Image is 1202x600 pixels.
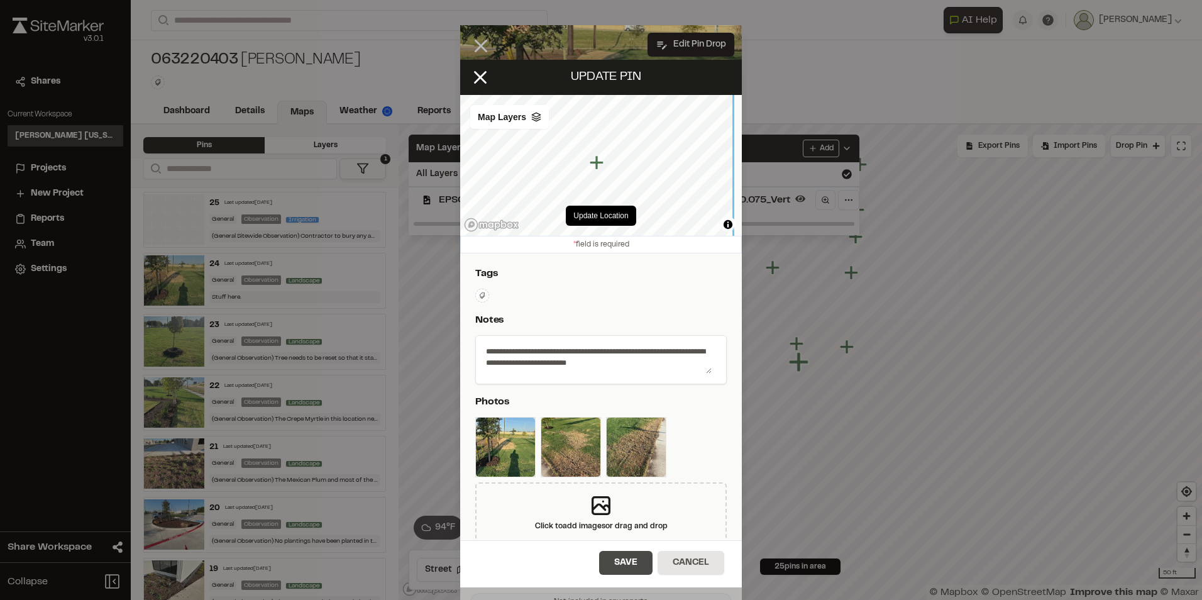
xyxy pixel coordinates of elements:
img: file [541,417,601,477]
div: Map marker [590,155,606,171]
div: Click toadd imagesor drag and drop [475,482,727,543]
p: Notes [475,313,722,328]
button: Cancel [658,551,724,575]
canvas: Map [460,95,732,236]
img: file [475,417,536,477]
p: Tags [475,266,722,281]
button: Edit Tags [475,289,489,303]
button: Save [599,551,653,575]
div: field is required [460,236,742,253]
img: file [606,417,666,477]
button: Update Location [566,206,636,226]
p: Photos [475,394,722,409]
div: Click to add images or drag and drop [535,521,668,532]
